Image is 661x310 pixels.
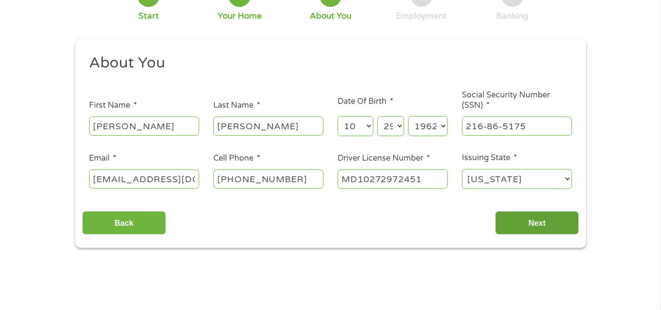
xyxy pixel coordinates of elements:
[138,11,159,22] div: Start
[89,117,199,135] input: John
[338,96,393,107] label: Date Of Birth
[310,11,351,22] div: About You
[462,153,517,163] label: Issuing State
[89,153,116,164] label: Email
[89,100,137,111] label: First Name
[338,153,430,164] label: Driver License Number
[462,117,572,135] input: 078-05-1120
[396,11,447,22] div: Employment
[496,11,528,22] div: Banking
[218,11,262,22] div: Your Home
[213,169,323,188] input: (541) 754-3010
[213,117,323,135] input: Smith
[213,100,260,111] label: Last Name
[89,53,565,73] h2: About You
[89,169,199,188] input: john@gmail.com
[462,90,572,111] label: Social Security Number (SSN)
[213,153,260,164] label: Cell Phone
[495,211,579,235] input: Next
[82,211,166,235] input: Back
